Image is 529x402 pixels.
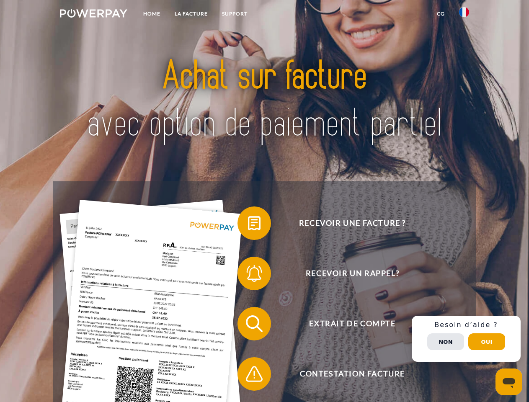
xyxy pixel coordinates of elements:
span: Recevoir une facture ? [250,206,455,240]
button: Contestation Facture [237,357,455,391]
button: Non [427,333,464,350]
img: qb_bill.svg [244,213,265,234]
button: Extrait de compte [237,307,455,340]
h3: Besoin d’aide ? [417,321,516,329]
button: Recevoir un rappel? [237,257,455,290]
img: qb_search.svg [244,313,265,334]
img: fr [459,7,469,17]
iframe: Bouton de lancement de la fenêtre de messagerie [495,368,522,395]
button: Oui [468,333,505,350]
a: CG [430,6,452,21]
span: Extrait de compte [250,307,455,340]
img: logo-powerpay-white.svg [60,9,127,18]
div: Schnellhilfe [412,316,521,362]
span: Contestation Facture [250,357,455,391]
span: Recevoir un rappel? [250,257,455,290]
img: qb_warning.svg [244,363,265,384]
a: Support [215,6,255,21]
img: title-powerpay_fr.svg [80,40,449,160]
img: qb_bell.svg [244,263,265,284]
a: Home [136,6,168,21]
a: LA FACTURE [168,6,215,21]
button: Recevoir une facture ? [237,206,455,240]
